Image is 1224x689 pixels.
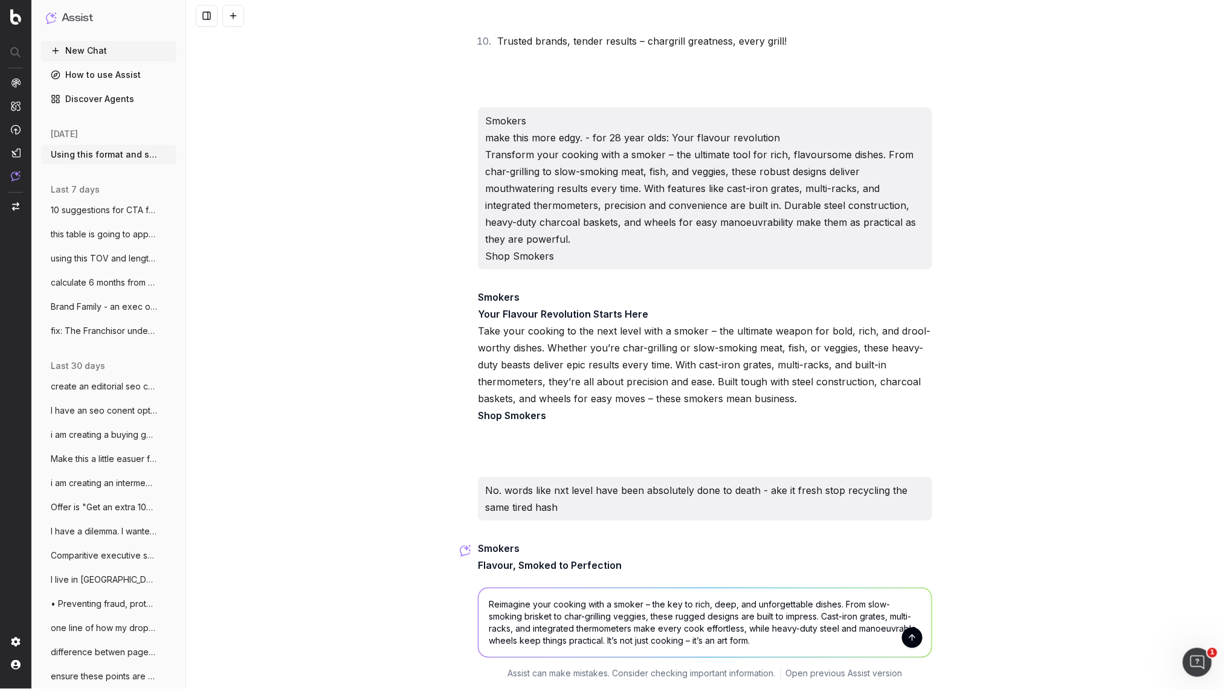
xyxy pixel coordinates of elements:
span: I have an seo conent optimisation questi [51,405,157,417]
p: Take your cooking to the next level with a smoker – the ultimate weapon for bold, rich, and drool... [478,289,932,424]
button: 10 suggestions for CTA for link to windo [41,200,176,220]
span: Make this a little easuer for laymen to [51,453,157,465]
img: My account [11,660,21,670]
span: difference betwen page title and h1 [51,646,157,658]
img: Botify logo [10,9,21,25]
strong: Smokers [478,542,520,554]
button: • Preventing fraud, protecting revenue, [41,594,176,614]
span: Brand Family - an exec overview: D AT T [51,301,157,313]
img: Assist [46,12,57,24]
button: one line of how my dropship team protect [41,618,176,638]
img: Assist [11,171,21,181]
span: ensure these points are 'generally' touc [51,670,157,682]
span: I live in [GEOGRAPHIC_DATA] - shopping for a gif [51,574,157,586]
span: one line of how my dropship team protect [51,622,157,634]
button: Using this format and structure and tone [41,145,176,164]
button: I have a dilemma. I wanted a [DEMOGRAPHIC_DATA] door [41,522,176,541]
button: create an editorial seo content framewor [41,377,176,396]
button: Assist [46,10,172,27]
button: I live in [GEOGRAPHIC_DATA] - shopping for a gif [41,570,176,589]
button: difference betwen page title and h1 [41,643,176,662]
button: fix: The Franchisor understands that the [41,321,176,341]
span: i am creating a buying guidde content au [51,429,157,441]
img: Intelligence [11,101,21,111]
span: this table is going to appear on a [PERSON_NAME] [51,228,157,240]
strong: Shop Smokers [478,409,546,421]
button: calculate 6 months from [DATE] [41,273,176,292]
p: Smokers make this more edgy. - for 28 year olds: Your flavour revolution Transform your cooking w... [485,112,925,264]
textarea: Reimagine your cooking with a smoker – the key to rich, deep, and unforgettable dishes. From slow... [478,588,932,657]
a: Discover Agents [41,89,176,109]
img: Studio [11,148,21,158]
button: this table is going to appear on a [PERSON_NAME] [41,225,176,244]
img: Setting [11,637,21,647]
span: i am creating an intermediary category p [51,477,157,489]
span: 1 [1208,648,1217,658]
span: 10 suggestions for CTA for link to windo [51,204,157,216]
button: i am creating a buying guidde content au [41,425,176,444]
span: using this TOV and length: Cold snap? No [51,252,157,264]
button: New Chat [41,41,176,60]
button: Offer is "Get an extra 10% off All Mobil [41,498,176,517]
span: [DATE] [51,128,78,140]
span: fix: The Franchisor understands that the [51,325,157,337]
strong: Your Flavour Revolution Starts Here [478,308,648,320]
span: last 30 days [51,360,105,372]
button: Brand Family - an exec overview: D AT T [41,297,176,316]
p: Reimagine your cooking with a smoker – the key to rich, deep, and unforgettable dishes. From slow... [478,540,932,658]
p: Assist can make mistakes. Consider checking important information. [508,667,776,679]
button: using this TOV and length: Cold snap? No [41,249,176,268]
span: Using this format and structure and tone [51,149,157,161]
p: No. words like nxt level have been absolutely done to death - ake it fresh stop recycling the sam... [485,482,925,516]
span: Offer is "Get an extra 10% off All Mobil [51,501,157,513]
a: Open previous Assist version [786,667,903,679]
button: i am creating an intermediary category p [41,473,176,493]
span: • Preventing fraud, protecting revenue, [51,598,157,610]
img: Activation [11,124,21,135]
strong: Smokers [478,291,520,303]
span: I have a dilemma. I wanted a [DEMOGRAPHIC_DATA] door [51,525,157,537]
span: Comparitive executive summary brief: cre [51,550,157,562]
button: ensure these points are 'generally' touc [41,667,176,686]
img: Switch project [12,202,19,211]
a: How to use Assist [41,65,176,85]
span: last 7 days [51,184,100,196]
button: Make this a little easuer for laymen to [41,449,176,469]
iframe: Intercom live chat [1183,648,1212,677]
span: calculate 6 months from [DATE] [51,277,157,289]
h1: Assist [62,10,93,27]
button: I have an seo conent optimisation questi [41,401,176,420]
span: create an editorial seo content framewor [51,380,157,393]
button: Comparitive executive summary brief: cre [41,546,176,565]
li: Trusted brands, tender results – chargrill greatness, every grill! [494,33,932,50]
img: Botify assist logo [460,545,471,557]
strong: Flavour, Smoked to Perfection [478,559,622,571]
img: Analytics [11,78,21,88]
